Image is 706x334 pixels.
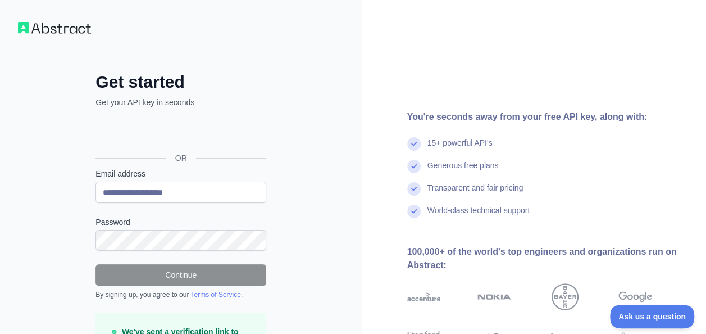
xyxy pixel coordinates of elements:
a: Terms of Service [190,291,240,299]
img: check mark [407,205,421,218]
button: Continue [95,264,266,286]
img: check mark [407,137,421,151]
p: Get your API key in seconds [95,97,266,108]
label: Password [95,216,266,228]
label: Email address [95,168,266,179]
img: accenture [407,283,441,310]
span: OR [166,152,196,164]
img: check mark [407,160,421,173]
img: check mark [407,182,421,196]
div: Generous free plans [427,160,499,182]
img: google [618,283,652,310]
iframe: Toggle Customer Support [610,305,695,328]
iframe: Sign in with Google Button [90,120,270,145]
h2: Get started [95,72,266,92]
div: You're seconds away from your free API key, along with: [407,110,689,124]
div: 15+ powerful API's [427,137,493,160]
img: Workflow [18,22,91,34]
div: 100,000+ of the world's top engineers and organizations run on Abstract: [407,245,689,272]
img: bayer [552,283,579,310]
div: World-class technical support [427,205,530,227]
div: By signing up, you agree to our . [95,290,266,299]
div: Transparent and fair pricing [427,182,523,205]
img: nokia [477,283,511,310]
